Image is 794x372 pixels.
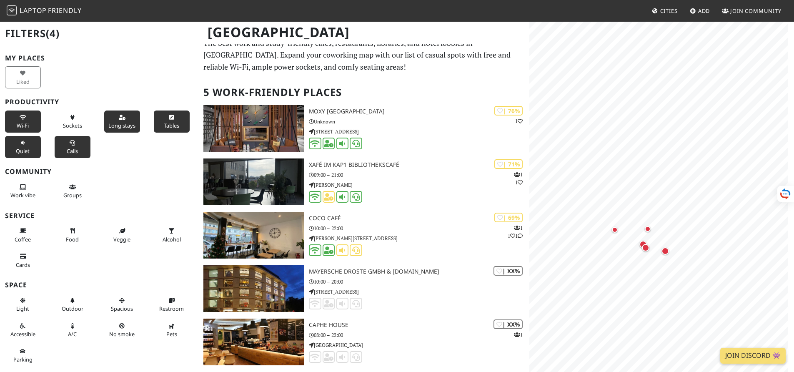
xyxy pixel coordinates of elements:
[55,111,90,133] button: Sockets
[159,305,184,312] span: Restroom
[309,234,529,242] p: [PERSON_NAME][STREET_ADDRESS]
[493,266,523,276] div: | XX%
[5,180,41,202] button: Work vibe
[203,158,304,205] img: Xafé im KAP1 Bibliothekscafé
[730,7,781,15] span: Join Community
[494,213,523,222] div: | 69%
[309,118,529,126] p: Unknown
[5,249,41,271] button: Cards
[16,147,30,155] span: Quiet
[7,4,82,18] a: LaptopFriendly LaptopFriendly
[13,356,33,363] span: Parking
[493,319,523,329] div: | XX%
[198,319,529,365] a: Caphe House | XX% 1 Caphe House 08:00 – 22:00 [GEOGRAPHIC_DATA]
[63,122,82,129] span: Power sockets
[661,247,672,258] div: Map marker
[20,6,47,15] span: Laptop
[686,3,714,18] a: Add
[309,341,529,349] p: [GEOGRAPHIC_DATA]
[514,331,523,339] p: 1
[163,236,181,243] span: Alcohol
[7,5,17,15] img: LaptopFriendly
[203,319,304,365] img: Caphe House
[645,226,655,236] div: Map marker
[66,236,79,243] span: Food
[198,212,529,259] a: COCO Café | 69% 111 COCO Café 10:00 – 22:00 [PERSON_NAME][STREET_ADDRESS]
[55,294,90,316] button: Outdoor
[309,181,529,189] p: [PERSON_NAME]
[111,305,133,312] span: Spacious
[104,111,140,133] button: Long stays
[104,319,140,341] button: No smoke
[309,322,529,329] h3: Caphe House
[108,122,135,129] span: Long stays
[309,171,529,179] p: 09:00 – 21:00
[46,26,60,40] span: (4)
[660,7,678,15] span: Cities
[154,319,190,341] button: Pets
[203,37,524,73] p: The best work and study-friendly cafes, restaurants, libraries, and hotel lobbies in [GEOGRAPHIC_...
[642,244,653,255] div: Map marker
[5,224,41,246] button: Coffee
[639,241,650,251] div: Map marker
[5,168,193,176] h3: Community
[720,348,786,364] a: Join Discord 👾
[5,136,41,158] button: Quiet
[5,294,41,316] button: Light
[203,80,524,105] h2: 5 Work-Friendly Places
[154,294,190,316] button: Restroom
[68,330,77,338] span: Air conditioned
[309,215,529,222] h3: COCO Café
[10,330,35,338] span: Accessible
[48,6,81,15] span: Friendly
[719,3,785,18] a: Join Community
[55,136,90,158] button: Calls
[5,281,193,289] h3: Space
[198,158,529,205] a: Xafé im KAP1 Bibliothekscafé | 71% 11 Xafé im KAP1 Bibliothekscafé 09:00 – 21:00 [PERSON_NAME]
[309,331,529,339] p: 08:00 – 22:00
[5,212,193,220] h3: Service
[104,224,140,246] button: Veggie
[309,161,529,168] h3: Xafé im KAP1 Bibliothekscafé
[309,278,529,286] p: 10:00 – 20:00
[203,212,304,259] img: COCO Café
[104,294,140,316] button: Spacious
[16,305,29,312] span: Natural light
[309,224,529,232] p: 10:00 – 22:00
[62,305,83,312] span: Outdoor area
[201,21,528,44] h1: [GEOGRAPHIC_DATA]
[5,111,41,133] button: Wi-Fi
[198,105,529,152] a: Moxy Duesseldorf City | 76% 1 Moxy [GEOGRAPHIC_DATA] Unknown [STREET_ADDRESS]
[612,227,622,237] div: Map marker
[309,108,529,115] h3: Moxy [GEOGRAPHIC_DATA]
[17,122,29,129] span: Stable Wi-Fi
[508,224,523,240] p: 1 1 1
[5,344,41,367] button: Parking
[5,21,193,46] h2: Filters
[203,105,304,152] img: Moxy Duesseldorf City
[154,111,190,133] button: Tables
[5,319,41,341] button: Accessible
[309,268,529,275] h3: Mayersche Droste GmbH & [DOMAIN_NAME]
[55,180,90,202] button: Groups
[698,7,710,15] span: Add
[16,261,30,269] span: Credit cards
[67,147,78,155] span: Video/audio calls
[164,122,179,129] span: Work-friendly tables
[309,288,529,296] p: [STREET_ADDRESS]
[198,265,529,312] a: Mayersche Droste GmbH & Co.KG | XX% Mayersche Droste GmbH & [DOMAIN_NAME] 10:00 – 20:00 [STREET_A...
[494,159,523,169] div: | 71%
[113,236,130,243] span: Veggie
[5,54,193,62] h3: My Places
[166,330,177,338] span: Pet friendly
[309,128,529,136] p: [STREET_ADDRESS]
[154,224,190,246] button: Alcohol
[10,191,35,199] span: People working
[649,3,681,18] a: Cities
[63,191,82,199] span: Group tables
[203,265,304,312] img: Mayersche Droste GmbH & Co.KG
[5,98,193,106] h3: Productivity
[515,117,523,125] p: 1
[494,106,523,116] div: | 76%
[109,330,135,338] span: Smoke free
